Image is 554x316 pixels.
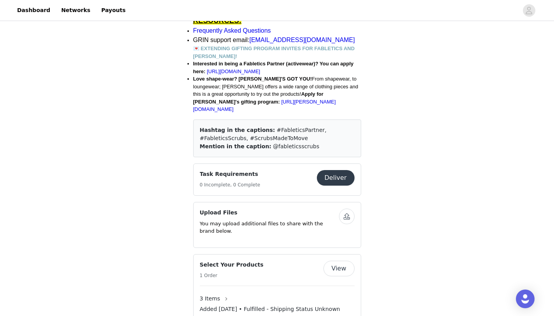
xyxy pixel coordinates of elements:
[207,68,260,74] a: [URL][DOMAIN_NAME]
[200,209,339,217] h4: Upload Files
[249,37,355,43] a: [EMAIL_ADDRESS][DOMAIN_NAME]
[200,127,327,141] span: #FableticsPartner, #FableticsScrubs, #ScrubsMadeToMove
[200,305,340,313] span: Added [DATE] • Fulfilled - Shipping Status Unknown
[200,127,275,133] span: Hashtag in the captions:
[193,37,355,43] span: GRIN support email:
[193,163,361,196] div: Task Requirements
[193,61,354,74] strong: Interested in being a Fabletics Partner (activewear)? You can apply here:
[96,2,130,19] a: Payouts
[200,272,264,279] h5: 1 Order
[525,4,533,17] div: avatar
[12,2,55,19] a: Dashboard
[200,261,264,269] h4: Select Your Products
[323,261,355,276] button: View
[200,181,260,188] h5: 0 Incomplete, 0 Complete
[317,170,355,186] button: Deliver
[200,295,220,303] span: 3 Items
[200,143,271,149] span: Mention in the caption:
[193,46,355,59] strong: 💌 EXTENDING GIFTING PROGRAM INVITES FOR FABLETICS AND [PERSON_NAME]!
[193,91,323,105] strong: Apply for [PERSON_NAME]'s gifting program:
[516,290,535,308] div: Open Intercom Messenger
[56,2,95,19] a: Networks
[193,76,358,112] span: From shapewear, to loungewear; [PERSON_NAME] offers a wide range of clothing pieces and this is a...
[273,143,319,149] span: @fableticsscrubs
[200,170,260,178] h4: Task Requirements
[193,76,312,82] strong: Love shape-wear? [PERSON_NAME]'S GOT YOU!
[200,220,339,235] p: You may upload additional files to share with the brand below.
[193,27,271,34] a: Frequently Asked Questions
